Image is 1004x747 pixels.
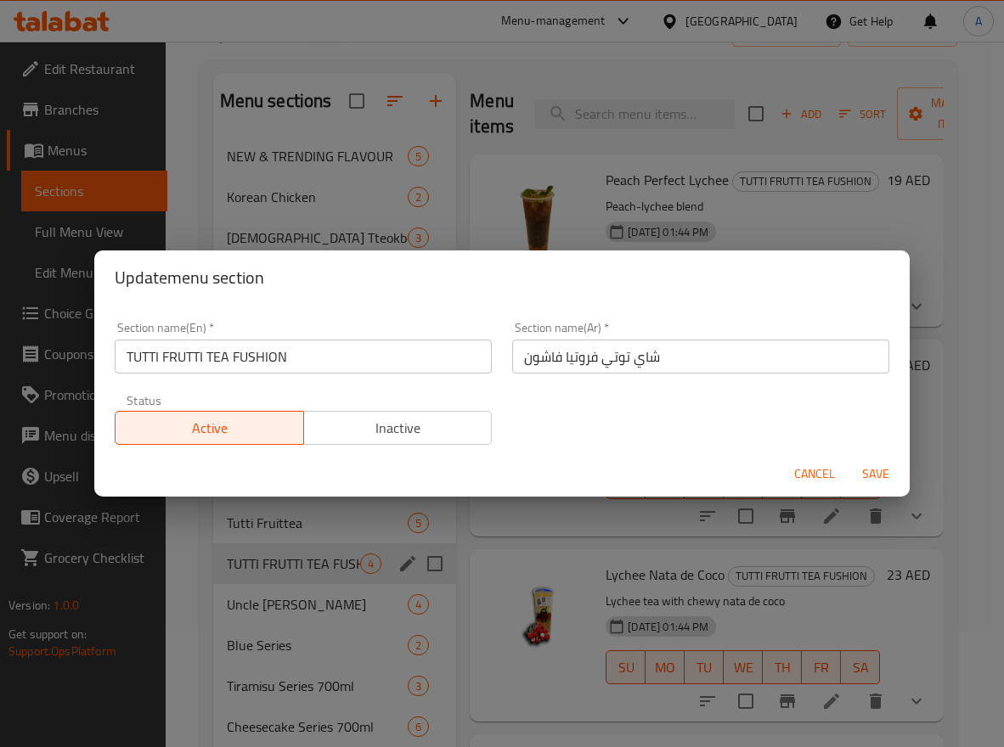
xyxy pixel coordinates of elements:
[303,411,493,445] button: Inactive
[122,416,297,441] span: Active
[855,463,896,485] span: Save
[311,416,486,441] span: Inactive
[849,458,903,490] button: Save
[115,340,492,373] input: Please enter section name(en)
[115,411,304,445] button: Active
[512,340,889,373] input: Please enter section name(ar)
[794,463,835,485] span: Cancel
[115,264,889,291] h2: Update menu section
[787,458,842,490] button: Cancel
